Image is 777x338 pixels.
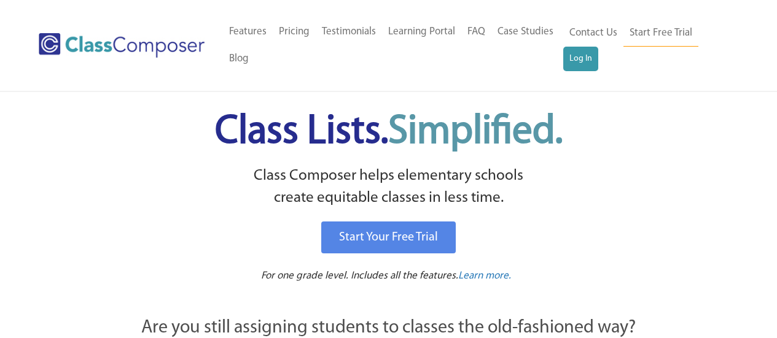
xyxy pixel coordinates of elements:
[273,18,316,45] a: Pricing
[491,18,560,45] a: Case Studies
[39,33,205,58] img: Class Composer
[388,112,563,152] span: Simplified.
[261,271,458,281] span: For one grade level. Includes all the features.
[623,20,698,47] a: Start Free Trial
[223,18,563,72] nav: Header Menu
[223,18,273,45] a: Features
[223,45,255,72] a: Blog
[74,165,704,210] p: Class Composer helps elementary schools create equitable classes in less time.
[321,221,456,253] a: Start Your Free Trial
[563,47,598,71] a: Log In
[316,18,382,45] a: Testimonials
[215,112,563,152] span: Class Lists.
[382,18,461,45] a: Learning Portal
[563,20,623,47] a: Contact Us
[458,269,511,284] a: Learn more.
[563,20,729,71] nav: Header Menu
[458,271,511,281] span: Learn more.
[339,231,438,244] span: Start Your Free Trial
[461,18,491,45] a: FAQ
